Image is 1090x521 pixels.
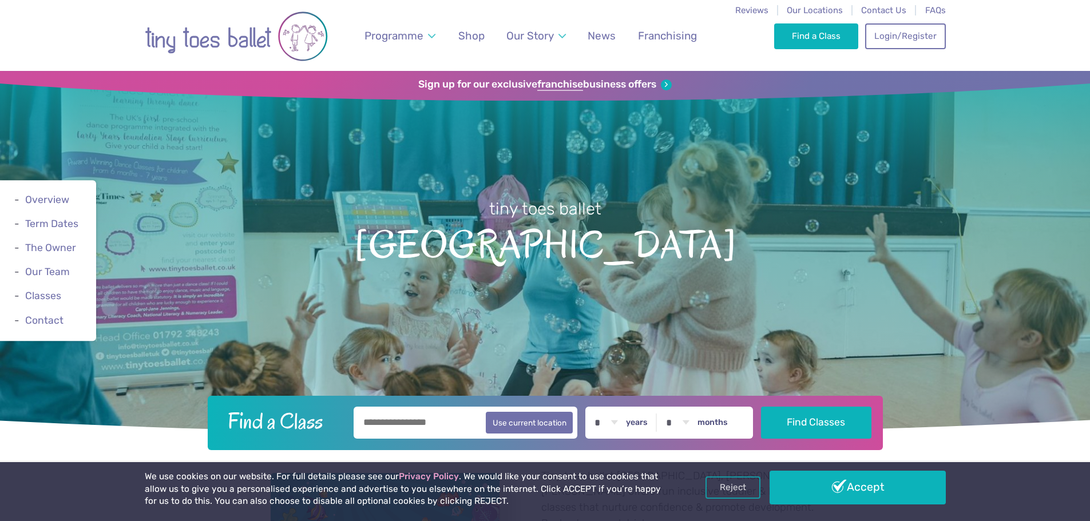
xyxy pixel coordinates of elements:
a: Sign up for our exclusivefranchisebusiness offers [418,78,672,91]
span: Our Story [506,29,554,42]
a: Term Dates [25,218,78,229]
a: Login/Register [865,23,945,49]
button: Use current location [486,412,573,433]
a: Contact Us [861,5,906,15]
span: Shop [458,29,485,42]
a: Privacy Policy [399,471,459,482]
span: Franchising [638,29,697,42]
a: FAQs [925,5,946,15]
a: Find a Class [774,23,858,49]
a: Reject [705,476,760,498]
img: tiny toes ballet [145,7,328,65]
button: Find Classes [761,407,871,439]
p: We use cookies on our website. For full details please see our . We would like your consent to us... [145,471,665,508]
a: Reviews [735,5,768,15]
a: Our Locations [787,5,843,15]
label: years [626,417,648,428]
a: Our Team [25,266,70,277]
a: Contact [25,315,64,326]
a: Franchising [632,22,702,49]
label: months [697,417,728,428]
a: Accept [770,471,946,504]
h2: Find a Class [219,407,346,435]
a: Shop [453,22,490,49]
a: News [582,22,621,49]
span: News [588,29,616,42]
a: Our Story [501,22,571,49]
a: The Owner [25,242,76,253]
a: Overview [25,194,69,205]
span: [GEOGRAPHIC_DATA] [20,220,1070,267]
a: Programme [359,22,441,49]
small: tiny toes ballet [489,199,601,218]
span: Programme [364,29,423,42]
strong: franchise [537,78,583,91]
a: Classes [25,291,61,302]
